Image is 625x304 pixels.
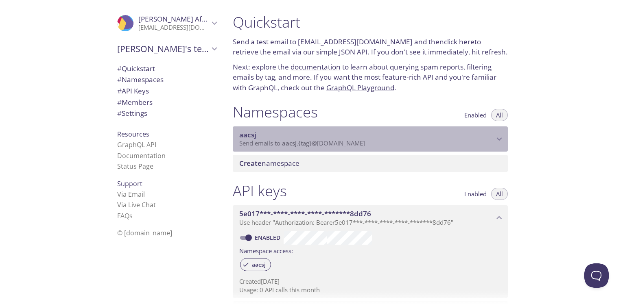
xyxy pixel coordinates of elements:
a: Via Live Chat [117,200,156,209]
a: Status Page [117,162,153,171]
a: Documentation [117,151,166,160]
div: Team Settings [111,108,223,119]
iframe: Help Scout Beacon - Open [584,263,609,288]
a: documentation [291,62,341,72]
span: aacsj [247,261,271,268]
div: Quickstart [111,63,223,74]
button: All [491,109,508,121]
div: Abdelghafour's team [111,38,223,59]
div: Abdelghafour Afritit [111,10,223,37]
p: Next: explore the to learn about querying spam reports, filtering emails by tag, and more. If you... [233,62,508,93]
a: FAQ [117,211,133,220]
span: # [117,98,122,107]
span: Quickstart [117,64,155,73]
a: [EMAIL_ADDRESS][DOMAIN_NAME] [298,37,413,46]
h1: API keys [233,182,287,200]
span: # [117,109,122,118]
span: # [117,86,122,96]
a: Enabled [253,234,284,241]
span: [PERSON_NAME]'s team [117,43,209,54]
span: [PERSON_NAME] Afritit [138,14,213,24]
button: Enabled [459,109,492,121]
span: s [129,211,133,220]
div: Create namespace [233,155,508,172]
span: Resources [117,130,149,139]
span: # [117,64,122,73]
span: Settings [117,109,147,118]
span: # [117,75,122,84]
label: Namespace access: [239,245,293,256]
span: Create [239,159,262,168]
div: Members [111,97,223,108]
span: aacsj [239,130,256,139]
div: Namespaces [111,74,223,85]
span: Members [117,98,153,107]
a: click here [444,37,474,46]
div: aacsj namespace [233,126,508,152]
button: Enabled [459,188,492,200]
a: Via Email [117,190,145,199]
span: Send emails to . {tag} @[DOMAIN_NAME] [239,139,365,147]
span: aacsj [282,139,297,147]
h1: Quickstart [233,13,508,31]
p: Created [DATE] [239,277,501,286]
p: Usage: 0 API calls this month [239,286,501,294]
p: [EMAIL_ADDRESS][DOMAIN_NAME] [138,24,209,32]
span: Support [117,179,142,188]
a: GraphQL Playground [326,83,394,92]
a: GraphQL API [117,140,156,149]
span: namespace [239,159,299,168]
span: API Keys [117,86,149,96]
span: © [DOMAIN_NAME] [117,228,172,237]
span: Namespaces [117,75,164,84]
h1: Namespaces [233,103,318,121]
div: API Keys [111,85,223,97]
button: All [491,188,508,200]
div: aacsj [240,258,271,271]
p: Send a test email to and then to retrieve the email via our simple JSON API. If you don't see it ... [233,37,508,57]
